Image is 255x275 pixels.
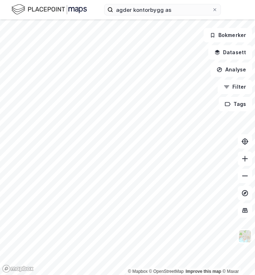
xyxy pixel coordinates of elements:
iframe: Chat Widget [219,241,255,275]
button: Analyse [210,62,252,77]
a: Mapbox [128,269,148,274]
input: Søk på adresse, matrikkel, gårdeiere, leietakere eller personer [113,4,212,15]
button: Tags [219,97,252,111]
button: Bokmerker [204,28,252,42]
img: Z [238,229,252,243]
button: Filter [218,80,252,94]
a: OpenStreetMap [149,269,184,274]
a: Mapbox homepage [2,265,34,273]
a: Improve this map [186,269,221,274]
img: logo.f888ab2527a4732fd821a326f86c7f29.svg [11,3,87,16]
button: Datasett [208,45,252,60]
